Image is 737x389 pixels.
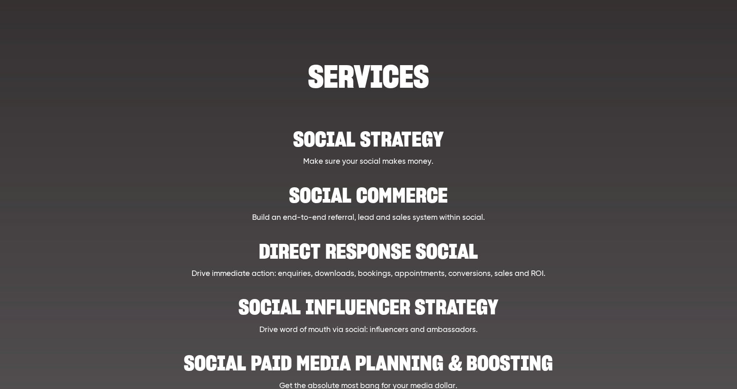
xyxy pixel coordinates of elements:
h2: Social Commerce [89,177,648,204]
a: Social strategy Make sure your social makes money. [89,121,648,168]
p: Build an end-to-end referral, lead and sales system within social. [89,212,648,224]
h2: Social strategy [89,121,648,148]
a: Social Commerce Build an end-to-end referral, lead and sales system within social. [89,177,648,224]
h2: Direct Response Social [89,233,648,261]
h1: SERVICES [89,63,648,90]
p: Drive immediate action: enquiries, downloads, bookings, appointments, conversions, sales and ROI. [89,268,648,280]
h2: Social paid media planning & boosting [89,345,648,372]
p: Drive word of mouth via social: influencers and ambassadors. [89,324,648,336]
h2: Social influencer strategy [89,289,648,316]
a: Direct Response Social Drive immediate action: enquiries, downloads, bookings, appointments, conv... [89,233,648,280]
a: Social influencer strategy Drive word of mouth via social: influencers and ambassadors. [89,289,648,336]
p: Make sure your social makes money. [89,156,648,168]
